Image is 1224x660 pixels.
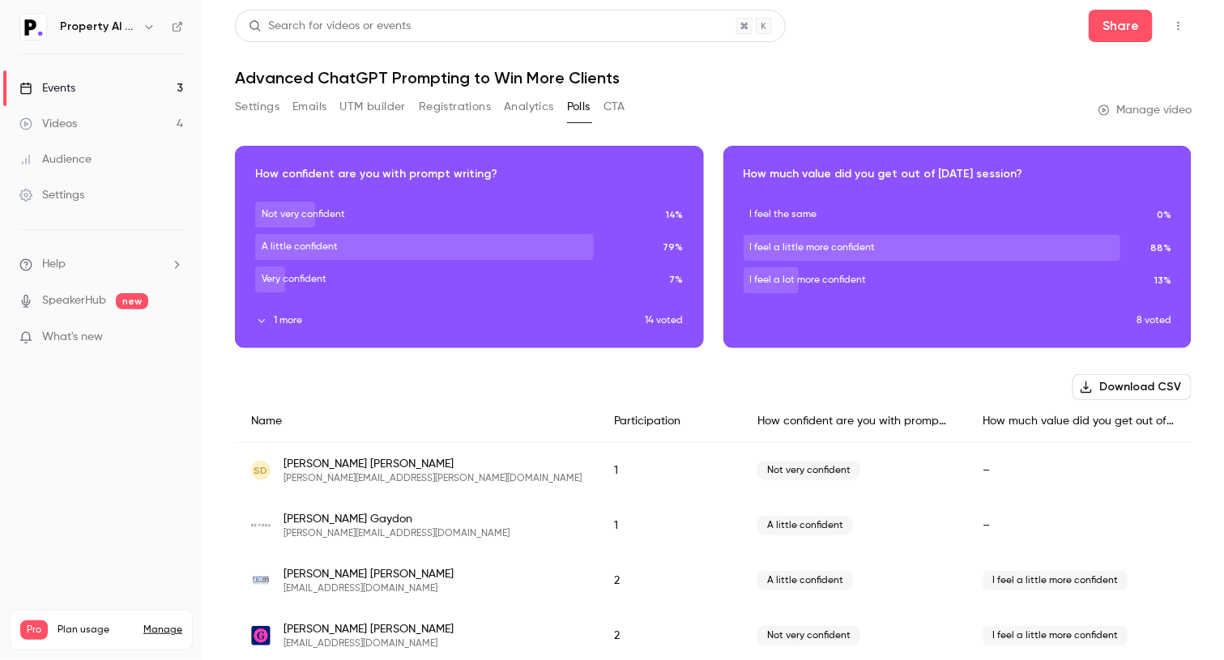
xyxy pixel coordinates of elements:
button: Share [1089,10,1153,42]
span: [EMAIL_ADDRESS][DOMAIN_NAME] [284,637,454,650]
img: Property AI Tools [20,14,46,40]
span: I feel a little more confident [983,626,1128,645]
div: Settings [19,187,84,203]
span: [PERSON_NAME] [PERSON_NAME] [284,456,582,472]
div: – [966,443,1192,499]
span: I feel a little more confident [983,571,1128,590]
span: A little confident [757,516,853,535]
img: refrsh.co [251,516,271,535]
li: help-dropdown-opener [19,256,183,273]
div: tom@refrsh.co [235,498,1192,553]
button: Analytics [504,94,554,120]
span: What's new [42,329,103,346]
span: [PERSON_NAME][EMAIL_ADDRESS][DOMAIN_NAME] [284,527,510,540]
div: david.sujay@gmail.com [235,443,1192,499]
img: fusion-business.co.uk [251,571,271,590]
button: Settings [235,94,279,120]
div: 1 [598,498,741,553]
button: Polls [567,94,591,120]
button: UTM builder [340,94,406,120]
div: 1 [598,443,741,499]
div: Search for videos or events [249,18,411,35]
span: [PERSON_NAME] [PERSON_NAME] [284,566,454,582]
button: 1 more [255,313,646,328]
span: [PERSON_NAME] [PERSON_NAME] [284,621,454,637]
h6: Property AI Tools [60,19,136,35]
button: CTA [603,94,625,120]
span: Pro [20,620,48,640]
a: Manage [143,624,182,637]
div: simon@fusion-business.co.uk [235,553,1192,608]
span: SD [254,463,268,478]
button: Registrations [419,94,491,120]
span: [PERSON_NAME] Gaydon [284,511,510,527]
button: Emails [292,94,326,120]
div: Participation [598,400,741,443]
span: Help [42,256,66,273]
div: – [966,498,1192,553]
h1: Advanced ChatGPT Prompting to Win More Clients [235,68,1192,87]
div: Audience [19,151,92,168]
div: Events [19,80,75,96]
div: Videos [19,116,77,132]
span: Not very confident [757,626,860,645]
iframe: Noticeable Trigger [164,330,183,345]
div: 2 [598,553,741,608]
div: How much value did you get out of [DATE] session? [966,400,1192,443]
img: graphicks.co.uk [251,626,271,645]
button: Download CSV [1073,374,1192,400]
span: new [116,293,148,309]
div: How confident are you with prompt writing? [741,400,966,443]
a: Manage video [1098,102,1192,118]
div: Name [235,400,598,443]
span: [EMAIL_ADDRESS][DOMAIN_NAME] [284,582,454,595]
span: [PERSON_NAME][EMAIL_ADDRESS][PERSON_NAME][DOMAIN_NAME] [284,472,582,485]
a: SpeakerHub [42,292,106,309]
span: Plan usage [58,624,134,637]
span: A little confident [757,571,853,590]
span: Not very confident [757,461,860,480]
